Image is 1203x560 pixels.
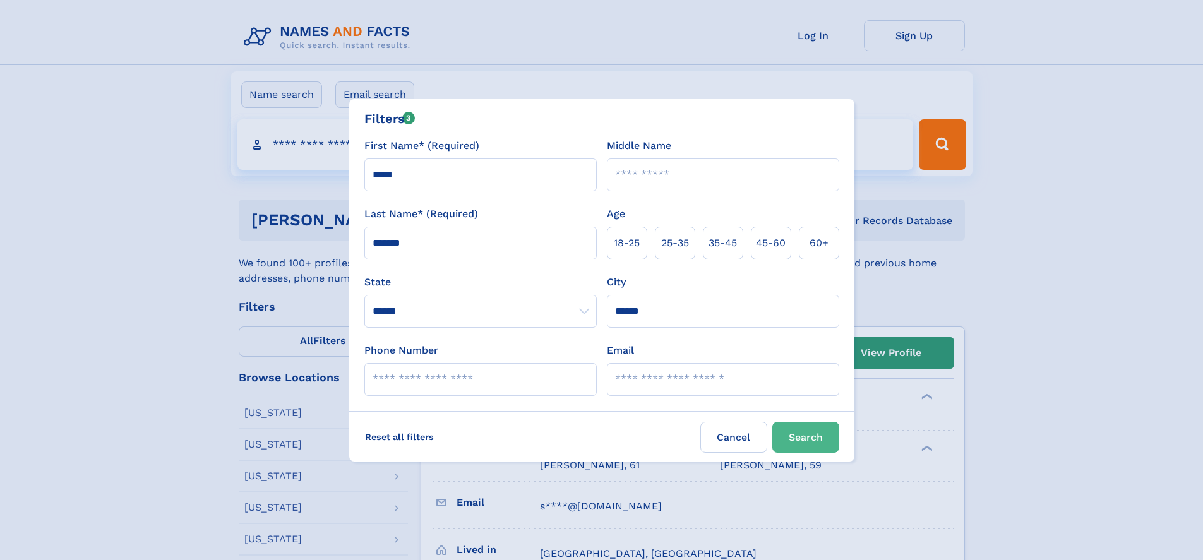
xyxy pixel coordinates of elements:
label: First Name* (Required) [364,138,479,153]
label: City [607,275,626,290]
label: State [364,275,597,290]
label: Middle Name [607,138,671,153]
label: Cancel [700,422,767,453]
span: 35‑45 [709,235,737,251]
label: Last Name* (Required) [364,206,478,222]
label: Reset all filters [357,422,442,452]
span: 45‑60 [756,235,786,251]
label: Email [607,343,634,358]
label: Age [607,206,625,222]
button: Search [772,422,839,453]
span: 60+ [810,235,829,251]
div: Filters [364,109,416,128]
span: 18‑25 [614,235,640,251]
span: 25‑35 [661,235,689,251]
label: Phone Number [364,343,438,358]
